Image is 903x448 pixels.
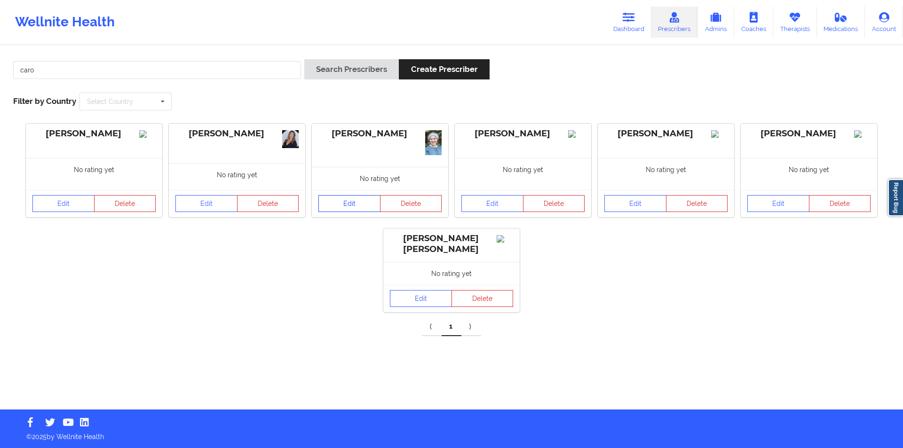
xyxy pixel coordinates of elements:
a: Previous item [422,317,442,336]
a: Edit [175,195,238,212]
div: [PERSON_NAME] [461,128,585,139]
div: [PERSON_NAME] [175,128,299,139]
div: [PERSON_NAME] [PERSON_NAME] [390,233,513,255]
a: Therapists [773,7,817,38]
div: No rating yet [383,262,520,285]
button: Delete [451,290,514,307]
img: Image%2Fplaceholer-image.png [854,130,871,138]
div: No rating yet [598,158,734,189]
img: Image%2Fplaceholer-image.png [497,235,513,243]
button: Delete [523,195,585,212]
img: Image%2Fplaceholer-image.png [711,130,728,138]
div: No rating yet [26,158,162,189]
a: Medications [817,7,865,38]
a: Report Bug [888,179,903,216]
div: Select Country [87,98,133,105]
span: Filter by Country [13,96,76,106]
img: a35e59f4-5667-4987-ba8f-ee9f518e440c_My_photo_.jpg [425,130,442,155]
a: Dashboard [606,7,651,38]
button: Search Prescribers [304,59,399,79]
img: Image%2Fplaceholer-image.png [568,130,585,138]
div: No rating yet [169,163,305,189]
a: Edit [32,195,95,212]
div: No rating yet [312,167,448,190]
button: Delete [380,195,442,212]
input: Search Keywords [13,61,301,79]
button: Delete [237,195,299,212]
a: Edit [390,290,452,307]
div: [PERSON_NAME] [32,128,156,139]
div: [PERSON_NAME] [604,128,728,139]
img: Image%2Fplaceholer-image.png [139,130,156,138]
div: No rating yet [455,158,591,189]
a: Admins [697,7,734,38]
p: © 2025 by Wellnite Health [20,425,883,441]
a: Next item [461,317,481,336]
div: Pagination Navigation [422,317,481,336]
div: No rating yet [741,158,877,189]
button: Create Prescriber [399,59,489,79]
a: Account [865,7,903,38]
a: Edit [318,195,380,212]
a: Edit [461,195,523,212]
div: [PERSON_NAME] [318,128,442,139]
a: Coaches [734,7,773,38]
button: Delete [666,195,728,212]
a: Prescribers [651,7,698,38]
button: Delete [94,195,156,212]
div: [PERSON_NAME] [747,128,871,139]
img: 852c4959-82a5-4d4e-9529-25215e4f5ed0_IMG_1768.jpeg [282,130,299,148]
a: Edit [747,195,809,212]
a: 1 [442,317,461,336]
a: Edit [604,195,666,212]
button: Delete [809,195,871,212]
